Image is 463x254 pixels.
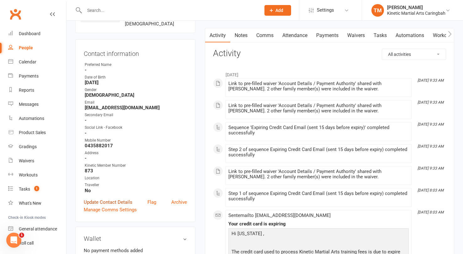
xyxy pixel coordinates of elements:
iframe: Intercom live chat [6,233,21,248]
div: Kinetic Martial Arts Caringbah [387,10,445,16]
a: Roll call [8,236,66,250]
a: Calendar [8,55,66,69]
div: Roll call [19,240,34,246]
div: General attendance [19,226,57,231]
div: Payments [19,73,39,78]
a: Comms [252,28,278,43]
div: Product Sales [19,130,46,135]
a: Workouts [8,168,66,182]
div: Location [85,175,187,181]
span: [DEMOGRAPHIC_DATA] [125,21,174,27]
span: Settings [317,3,334,17]
div: Link to pre-filled waiver 'Account Details / Payment Authority' shared with [PERSON_NAME]. 2 othe... [228,103,409,114]
a: Flag [147,198,156,206]
span: 1 [19,233,24,238]
a: Notes [230,28,252,43]
div: Email [85,100,187,105]
div: Address [85,150,187,156]
a: What's New [8,196,66,210]
a: Waivers [343,28,369,43]
i: [DATE] 9:33 AM [418,122,444,127]
a: People [8,41,66,55]
strong: - [85,130,187,136]
i: [DATE] 8:03 AM [418,210,444,214]
strong: No [85,188,187,193]
li: [DATE] [213,68,446,78]
div: Sequence 'Expiring Credit Card Email (sent 15 days before expiry)' completed successfully [228,125,409,136]
span: 1 [34,186,39,191]
button: Add [264,5,291,16]
a: Waivers [8,154,66,168]
i: [DATE] 9:33 AM [418,166,444,170]
a: Archive [171,198,187,206]
div: Link to pre-filled waiver 'Account Details / Payment Authority' shared with [PERSON_NAME]. 2 othe... [228,169,409,180]
i: [DATE] 9:33 AM [418,100,444,105]
h3: Wallet [84,235,187,242]
i: [DATE] 9:33 AM [418,78,444,83]
a: Gradings [8,140,66,154]
div: Waivers [19,158,34,163]
div: Mobile Number [85,138,187,143]
strong: 873 [85,168,187,174]
a: Activity [205,28,230,43]
div: Step 1 of sequence Expiring Credit Card Email (sent 15 days before expiry) completed successfully [228,191,409,202]
strong: - [85,67,187,73]
strong: [EMAIL_ADDRESS][DOMAIN_NAME] [85,105,187,111]
a: Dashboard [8,27,66,41]
a: Workouts [428,28,458,43]
div: Secondary Email [85,112,187,118]
div: [PERSON_NAME] [387,5,445,10]
a: Messages [8,97,66,111]
strong: 0435882017 [85,143,187,149]
span: Add [275,8,283,13]
div: Tasks [19,186,30,192]
a: Payments [312,28,343,43]
strong: [DEMOGRAPHIC_DATA] [85,92,187,98]
div: Traveller [85,182,187,188]
div: Reports [19,88,34,93]
div: Messages [19,102,39,107]
input: Search... [82,6,256,15]
h3: Activity [213,49,446,58]
a: Tasks 1 [8,182,66,196]
strong: - [85,117,187,123]
i: [DATE] 8:03 AM [418,188,444,192]
a: Update Contact Details [84,198,132,206]
a: Payments [8,69,66,83]
div: Dashboard [19,31,40,36]
span: Sent email to [EMAIL_ADDRESS][DOMAIN_NAME] [228,213,331,218]
div: Calendar [19,59,36,64]
a: Clubworx [8,6,23,22]
h3: Contact information [84,48,187,57]
div: Automations [19,116,44,121]
a: Manage Comms Settings [84,206,137,213]
div: People [19,45,33,50]
div: Date of Birth [85,74,187,80]
a: Product Sales [8,126,66,140]
div: Kinetic Member Number [85,163,187,169]
strong: [DATE] [85,80,187,85]
div: Workouts [19,172,38,177]
i: [DATE] 9:33 AM [418,144,444,149]
div: TM [371,4,384,17]
div: Social Link - Facebook [85,125,187,131]
div: Your credit card is expiring [228,221,409,227]
div: Gender [85,87,187,93]
a: Tasks [369,28,391,43]
div: Preferred Name [85,62,187,68]
a: General attendance kiosk mode [8,222,66,236]
strong: - [85,155,187,161]
a: Automations [391,28,428,43]
p: Hi [US_STATE] , [230,230,407,239]
div: Gradings [19,144,37,149]
a: Attendance [278,28,312,43]
a: Reports [8,83,66,97]
a: Automations [8,111,66,126]
div: Link to pre-filled waiver 'Account Details / Payment Authority' shared with [PERSON_NAME]. 2 othe... [228,81,409,92]
div: What's New [19,201,41,206]
div: Step 2 of sequence Expiring Credit Card Email (sent 15 days before expiry) completed successfully [228,147,409,158]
